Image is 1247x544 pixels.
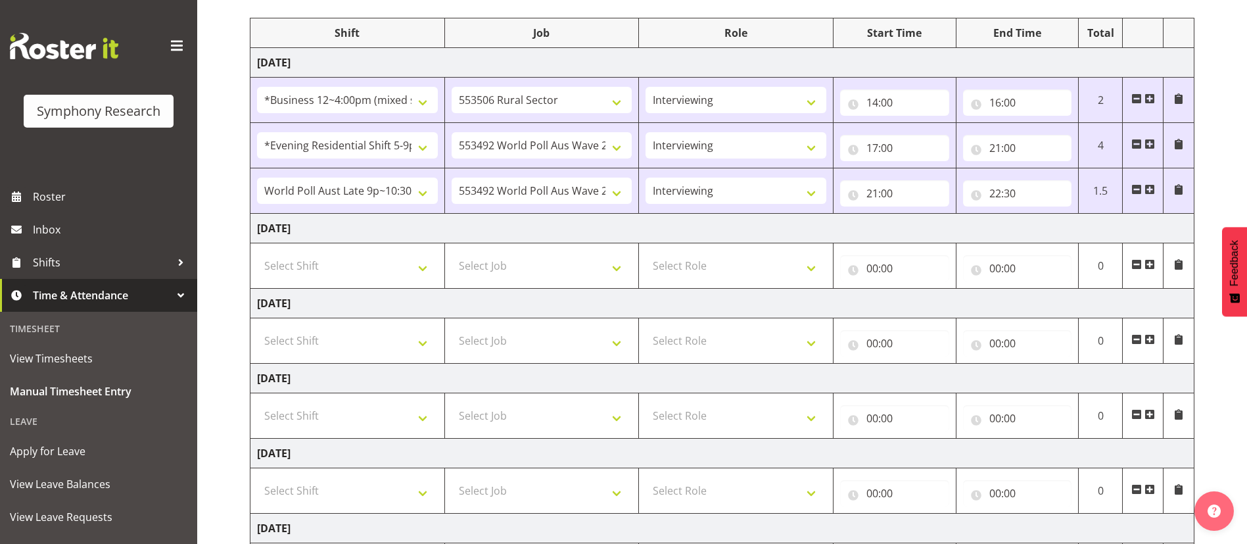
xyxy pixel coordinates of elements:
span: Apply for Leave [10,441,187,461]
td: [DATE] [250,514,1194,543]
span: Roster [33,187,191,207]
td: [DATE] [250,289,1194,318]
div: Shift [257,25,438,41]
input: Click to select... [840,405,949,432]
input: Click to select... [963,135,1072,161]
a: Manual Timesheet Entry [3,375,194,408]
td: [DATE] [250,439,1194,468]
td: 0 [1079,318,1123,364]
input: Click to select... [840,480,949,507]
button: Feedback - Show survey [1222,227,1247,316]
div: Job [452,25,632,41]
input: Click to select... [840,135,949,161]
a: Apply for Leave [3,435,194,468]
div: End Time [963,25,1072,41]
td: [DATE] [250,214,1194,243]
input: Click to select... [840,330,949,357]
div: Leave [3,408,194,435]
td: [DATE] [250,48,1194,78]
img: Rosterit website logo [10,33,118,59]
span: Time & Attendance [33,285,171,305]
div: Timesheet [3,315,194,342]
input: Click to select... [963,255,1072,282]
input: Click to select... [840,255,949,282]
td: 0 [1079,393,1123,439]
input: Click to select... [963,405,1072,432]
div: Total [1085,25,1116,41]
td: 4 [1079,123,1123,168]
span: View Timesheets [10,349,187,368]
span: Feedback [1229,240,1240,286]
div: Start Time [840,25,949,41]
img: help-xxl-2.png [1208,505,1221,518]
input: Click to select... [840,89,949,116]
div: Symphony Research [37,101,160,121]
a: View Leave Balances [3,468,194,501]
span: View Leave Requests [10,507,187,527]
span: Inbox [33,220,191,239]
input: Click to select... [840,180,949,207]
input: Click to select... [963,330,1072,357]
span: View Leave Balances [10,474,187,494]
td: 0 [1079,243,1123,289]
td: [DATE] [250,364,1194,393]
td: 1.5 [1079,168,1123,214]
a: View Timesheets [3,342,194,375]
span: Manual Timesheet Entry [10,382,187,401]
td: 0 [1079,468,1123,514]
span: Shifts [33,253,171,272]
input: Click to select... [963,480,1072,507]
td: 2 [1079,78,1123,123]
a: View Leave Requests [3,501,194,533]
div: Role [646,25,826,41]
input: Click to select... [963,180,1072,207]
input: Click to select... [963,89,1072,116]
